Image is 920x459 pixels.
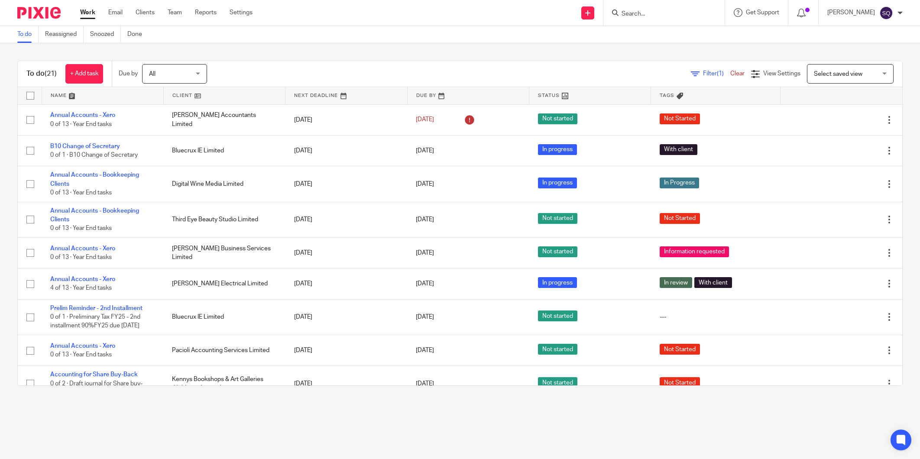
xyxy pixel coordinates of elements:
[80,8,95,17] a: Work
[50,314,140,329] span: 0 of 1 · Preliminary Tax FY25 - 2nd installment 90%FY25 due [DATE]
[50,152,138,158] span: 0 of 1 · B10 Change of Secretary
[108,8,123,17] a: Email
[45,26,84,43] a: Reassigned
[50,190,112,196] span: 0 of 13 · Year End tasks
[163,237,285,268] td: [PERSON_NAME] Business Services Limited
[538,310,577,321] span: Not started
[538,246,577,257] span: Not started
[50,352,112,358] span: 0 of 13 · Year End tasks
[285,366,407,401] td: [DATE]
[660,344,700,355] span: Not Started
[50,343,115,349] a: Annual Accounts - Xero
[827,8,875,17] p: [PERSON_NAME]
[660,277,692,288] span: In review
[285,135,407,166] td: [DATE]
[703,71,730,77] span: Filter
[50,246,115,252] a: Annual Accounts - Xero
[45,70,57,77] span: (21)
[285,104,407,135] td: [DATE]
[660,144,697,155] span: With client
[538,377,577,388] span: Not started
[163,135,285,166] td: Bluecrux IE Limited
[17,26,39,43] a: To do
[416,181,434,187] span: [DATE]
[660,377,700,388] span: Not Started
[730,71,745,77] a: Clear
[195,8,217,17] a: Reports
[285,268,407,299] td: [DATE]
[763,71,800,77] span: View Settings
[660,313,772,321] div: ---
[416,250,434,256] span: [DATE]
[416,381,434,387] span: [DATE]
[538,277,577,288] span: In progress
[660,113,700,124] span: Not Started
[660,246,729,257] span: Information requested
[621,10,699,18] input: Search
[416,314,434,320] span: [DATE]
[285,237,407,268] td: [DATE]
[163,104,285,135] td: [PERSON_NAME] Accountants Limited
[285,166,407,202] td: [DATE]
[168,8,182,17] a: Team
[50,225,112,231] span: 0 of 13 · Year End tasks
[50,254,112,260] span: 0 of 13 · Year End tasks
[17,7,61,19] img: Pixie
[879,6,893,20] img: svg%3E
[163,268,285,299] td: [PERSON_NAME] Electrical Limited
[50,172,139,187] a: Annual Accounts - Bookkeeping Clients
[814,71,862,77] span: Select saved view
[694,277,732,288] span: With client
[660,93,674,98] span: Tags
[230,8,253,17] a: Settings
[50,305,143,311] a: Prelim Reminder - 2nd Installment
[538,213,577,224] span: Not started
[538,144,577,155] span: In progress
[50,372,138,378] a: Accounting for Share Buy-Back
[50,112,115,118] a: Annual Accounts - Xero
[416,117,434,123] span: [DATE]
[538,344,577,355] span: Not started
[50,276,115,282] a: Annual Accounts - Xero
[416,281,434,287] span: [DATE]
[50,143,120,149] a: B10 Change of Secretary
[717,71,724,77] span: (1)
[163,335,285,366] td: Pacioli Accounting Services Limited
[136,8,155,17] a: Clients
[416,347,434,353] span: [DATE]
[285,202,407,237] td: [DATE]
[416,217,434,223] span: [DATE]
[285,299,407,335] td: [DATE]
[746,10,779,16] span: Get Support
[127,26,149,43] a: Done
[163,366,285,401] td: Kennys Bookshops & Art Galleries (Holdings) Limited
[163,299,285,335] td: Bluecrux IE Limited
[50,285,112,291] span: 4 of 13 · Year End tasks
[538,113,577,124] span: Not started
[50,121,112,127] span: 0 of 13 · Year End tasks
[163,202,285,237] td: Third Eye Beauty Studio Limited
[26,69,57,78] h1: To do
[90,26,121,43] a: Snoozed
[50,381,143,396] span: 0 of 2 · Draft journal for Share buy-back in Xero
[416,148,434,154] span: [DATE]
[50,208,139,223] a: Annual Accounts - Bookkeeping Clients
[660,213,700,224] span: Not Started
[538,178,577,188] span: In progress
[285,335,407,366] td: [DATE]
[149,71,155,77] span: All
[119,69,138,78] p: Due by
[65,64,103,84] a: + Add task
[163,166,285,202] td: Digital Wine Media Limited
[660,178,699,188] span: In Progress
